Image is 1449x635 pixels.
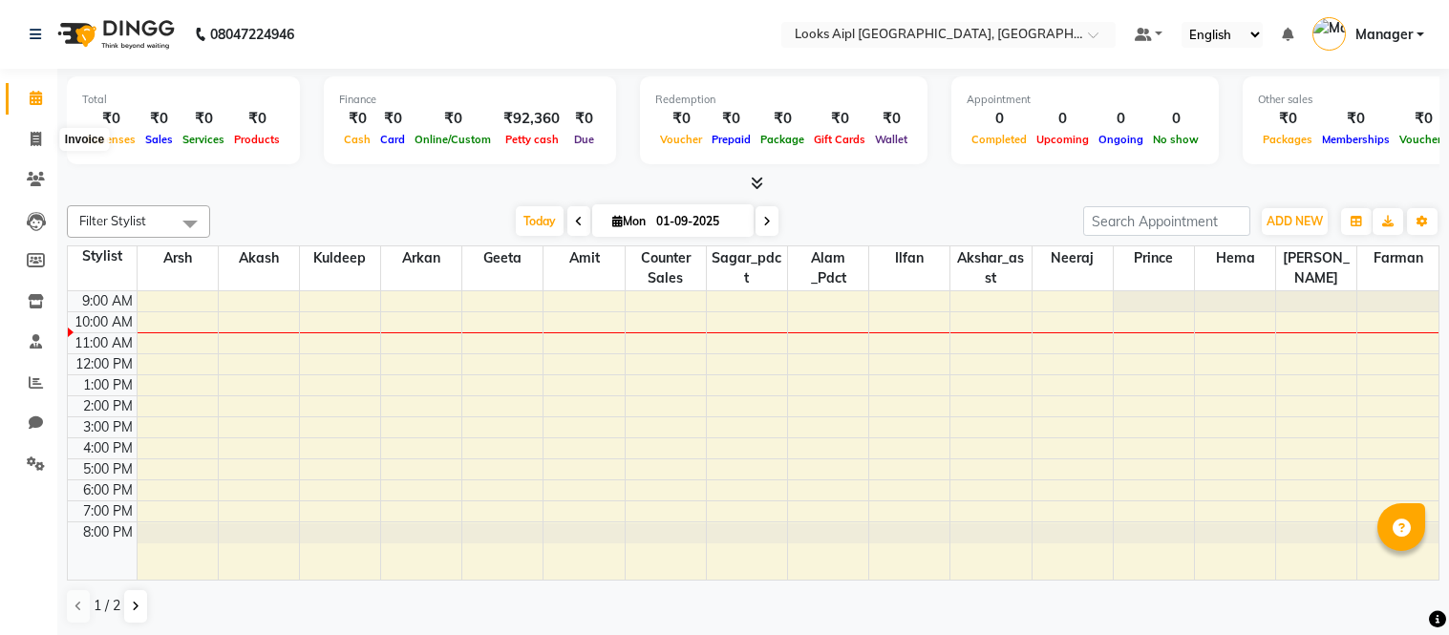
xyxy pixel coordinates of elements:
input: 2025-09-01 [650,207,746,236]
input: Search Appointment [1083,206,1250,236]
span: 1 / 2 [94,596,120,616]
span: Today [516,206,564,236]
div: 0 [967,108,1032,130]
span: Cash [339,133,375,146]
div: ₹0 [339,108,375,130]
div: ₹0 [707,108,756,130]
div: 0 [1148,108,1204,130]
div: 1:00 PM [79,375,137,395]
span: ADD NEW [1267,214,1323,228]
div: ₹0 [410,108,496,130]
div: 5:00 PM [79,459,137,479]
div: 3:00 PM [79,417,137,437]
div: 6:00 PM [79,480,137,500]
span: Gift Cards [809,133,870,146]
div: ₹0 [140,108,178,130]
span: Card [375,133,410,146]
span: Filter Stylist [79,213,146,228]
span: Farman [1357,246,1438,270]
div: ₹0 [567,108,601,130]
span: Memberships [1317,133,1395,146]
div: 11:00 AM [71,333,137,353]
div: 4:00 PM [79,438,137,458]
span: Prepaid [707,133,756,146]
div: 0 [1032,108,1094,130]
span: Akshar_asst [950,246,1031,290]
span: Neeraj [1033,246,1113,270]
span: Geeta [462,246,543,270]
span: Voucher [655,133,707,146]
div: 2:00 PM [79,396,137,416]
div: ₹0 [178,108,229,130]
div: Total [82,92,285,108]
span: Online/Custom [410,133,496,146]
div: ₹0 [1317,108,1395,130]
span: Due [569,133,599,146]
div: Appointment [967,92,1204,108]
span: ilfan [869,246,949,270]
span: Kuldeep [300,246,380,270]
span: Services [178,133,229,146]
div: Stylist [68,246,137,266]
div: ₹0 [229,108,285,130]
span: Wallet [870,133,912,146]
span: Prince [1114,246,1194,270]
div: 9:00 AM [78,291,137,311]
span: Mon [607,214,650,228]
span: Products [229,133,285,146]
div: Finance [339,92,601,108]
span: sagar_pdct [707,246,787,290]
div: Invoice [60,128,109,151]
span: [PERSON_NAME] [1276,246,1356,290]
div: 12:00 PM [72,354,137,374]
span: Packages [1258,133,1317,146]
div: ₹0 [82,108,140,130]
span: Counter Sales [626,246,706,290]
span: Arsh [138,246,218,270]
div: ₹0 [870,108,912,130]
span: Upcoming [1032,133,1094,146]
span: Arkan [381,246,461,270]
button: ADD NEW [1262,208,1328,235]
span: Sales [140,133,178,146]
span: Manager [1355,25,1413,45]
span: Alam _Pdct [788,246,868,290]
span: Ongoing [1094,133,1148,146]
span: Completed [967,133,1032,146]
div: ₹0 [375,108,410,130]
div: 8:00 PM [79,522,137,542]
span: Package [756,133,809,146]
div: 7:00 PM [79,501,137,521]
img: logo [49,8,180,61]
img: Manager [1312,17,1346,51]
div: ₹0 [655,108,707,130]
div: 10:00 AM [71,312,137,332]
span: No show [1148,133,1204,146]
span: Hema [1195,246,1275,270]
div: ₹0 [809,108,870,130]
div: 0 [1094,108,1148,130]
span: Amit [543,246,624,270]
div: ₹0 [1258,108,1317,130]
iframe: chat widget [1369,559,1430,616]
div: ₹92,360 [496,108,567,130]
div: ₹0 [756,108,809,130]
span: Petty cash [501,133,564,146]
div: Redemption [655,92,912,108]
b: 08047224946 [210,8,294,61]
span: Akash [219,246,299,270]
